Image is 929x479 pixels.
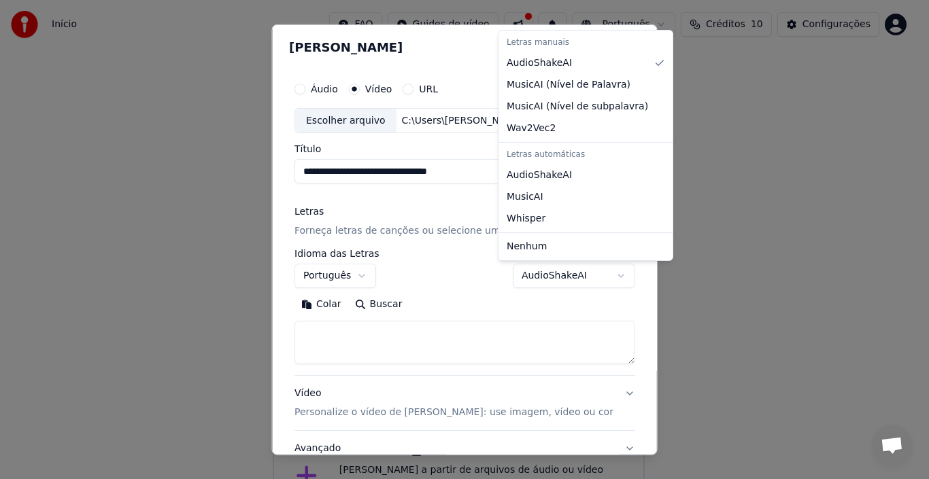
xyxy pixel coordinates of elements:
span: MusicAI ( Nível de subpalavra ) [507,100,648,113]
span: Nenhum [507,240,547,253]
span: MusicAI [507,190,543,204]
span: MusicAI ( Nível de Palavra ) [507,78,630,92]
span: AudioShakeAI [507,56,572,70]
div: Letras automáticas [501,145,670,164]
span: AudioShakeAI [507,168,572,182]
span: Wav2Vec2 [507,122,556,135]
div: Letras manuais [501,33,670,52]
span: Whisper [507,212,545,226]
